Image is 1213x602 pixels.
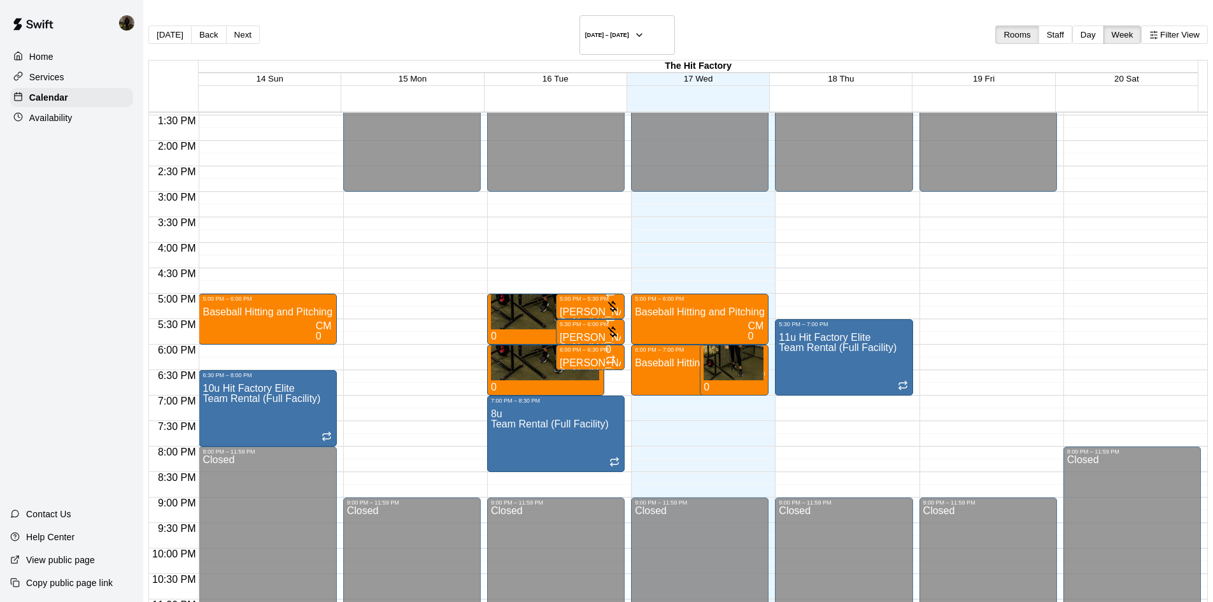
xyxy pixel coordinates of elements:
[491,331,497,341] span: 0
[117,10,143,36] div: Lindsay Musille
[155,421,199,432] span: 7:30 PM
[684,74,713,83] button: 17 Wed
[491,419,609,429] span: Team Rental (Full Facility)
[779,321,909,327] div: 5:30 PM – 7:00 PM
[1103,25,1142,44] button: Week
[155,472,199,483] span: 8:30 PM
[973,74,995,83] button: 19 Fri
[29,50,53,63] p: Home
[155,447,199,457] span: 8:00 PM
[316,320,332,331] span: CM
[491,499,621,506] div: 9:00 PM – 11:59 PM
[631,345,748,396] div: 6:00 PM – 7:00 PM: Baseball Hitting and Pitching Lessons 60 minutes
[560,342,719,353] span: Softball Hitting Lessons 30 minutes
[560,317,719,327] span: Softball Hitting Lessons 30 minutes
[606,299,620,313] svg: No customers have paid
[226,25,260,44] button: Next
[487,345,604,396] div: 6:00 PM – 7:00 PM: Kendalynn
[748,321,763,341] span: Colton Murfield
[775,319,912,396] div: 5:30 PM – 7:00 PM: 11u Hit Factory Elite
[202,393,320,404] span: Team Rental (Full Facility)
[26,577,113,589] p: Copy public page link
[202,448,332,455] div: 8:00 PM – 11:59 PM
[10,68,133,87] a: Services
[29,111,73,124] p: Availability
[1067,448,1197,455] div: 8:00 PM – 11:59 PM
[1141,25,1208,44] button: Filter View
[560,321,621,327] div: 5:30 PM – 6:00 PM
[487,294,604,345] div: 5:00 PM – 6:00 PM: Mia
[898,382,908,392] span: Recurring event
[491,398,621,404] div: 7:00 PM – 8:30 PM
[606,356,616,367] span: Recurring event
[609,458,620,469] span: Recurring event
[10,88,133,107] a: Calendar
[635,296,765,302] div: 5:00 PM – 6:00 PM
[155,166,199,177] span: 2:30 PM
[995,25,1039,44] button: Rooms
[700,345,769,396] div: 6:00 PM – 7:00 PM: Hailey
[155,141,199,152] span: 2:00 PM
[560,368,719,378] span: Softball Hitting Lessons 30 minutes
[155,115,199,126] span: 1:30 PM
[191,25,227,44] button: Back
[606,314,616,325] span: Recurring event
[606,344,611,355] span: 0
[399,74,427,83] button: 15 Mon
[923,499,1053,506] div: 9:00 PM – 11:59 PM
[828,74,854,83] button: 18 Thu
[635,499,765,506] div: 9:00 PM – 11:59 PM
[556,345,625,370] div: 6:00 PM – 6:30 PM: Todd- Audri Burns
[155,294,199,305] span: 5:00 PM
[560,296,621,302] div: 5:00 PM – 5:30 PM
[10,108,133,127] div: Availability
[199,61,1198,73] div: The Hit Factory
[202,296,332,302] div: 5:00 PM – 6:00 PM
[10,47,133,66] a: Home
[149,574,199,585] span: 10:30 PM
[155,345,199,355] span: 6:00 PM
[155,319,199,330] span: 5:30 PM
[29,91,68,104] p: Calendar
[26,554,95,566] p: View public page
[149,548,199,559] span: 10:00 PM
[202,372,332,378] div: 6:30 PM – 8:00 PM
[316,331,322,341] span: 0
[199,294,336,345] div: 5:00 PM – 6:00 PM: Baseball Hitting and Pitching Lessons 60 minutes
[29,71,64,83] p: Services
[155,217,199,228] span: 3:30 PM
[155,268,199,279] span: 4:30 PM
[322,433,332,443] span: Recurring event
[316,321,332,341] span: Colton Murfield
[748,331,753,341] span: 0
[491,382,497,392] span: 0
[556,294,625,319] div: 5:00 PM – 5:30 PM: Todd-Mariana
[155,370,199,381] span: 6:30 PM
[543,74,569,83] span: 16 Tue
[155,396,199,406] span: 7:00 PM
[779,499,909,506] div: 9:00 PM – 11:59 PM
[347,499,477,506] div: 9:00 PM – 11:59 PM
[487,396,625,472] div: 7:00 PM – 8:30 PM: 8u
[606,289,616,299] span: Recurring event
[585,32,629,38] h6: [DATE] – [DATE]
[26,508,71,520] p: Contact Us
[606,325,620,339] svg: No customers have paid
[155,243,199,254] span: 4:00 PM
[199,370,336,447] div: 6:30 PM – 8:00 PM: 10u Hit Factory Elite
[635,347,744,353] div: 6:00 PM – 7:00 PM
[631,294,769,345] div: 5:00 PM – 6:00 PM: Baseball Hitting and Pitching Lessons 60 minutes
[26,531,74,543] p: Help Center
[704,382,709,392] span: 0
[316,321,332,331] div: Colton Murfield
[748,321,763,331] div: Colton Murfield
[148,25,192,44] button: [DATE]
[257,74,283,83] button: 14 Sun
[779,342,897,353] span: Team Rental (Full Facility)
[155,523,199,534] span: 9:30 PM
